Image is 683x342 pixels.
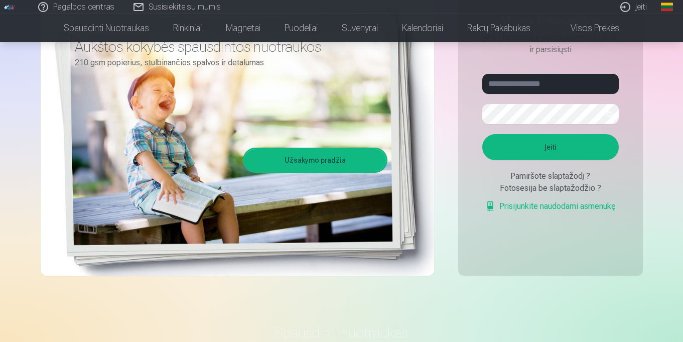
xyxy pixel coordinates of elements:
[52,14,161,42] a: Spausdinti nuotraukas
[472,32,629,56] p: Įeiti į fotostudiją nuotraukoms užsakyti ir parsisiųsti
[161,14,214,42] a: Rinkiniai
[75,38,380,56] h3: Aukštos kokybės spausdintos nuotraukos
[244,149,386,171] a: Užsakymo pradžia
[330,14,390,42] a: Suvenyrai
[75,56,380,70] p: 210 gsm popierius, stulbinančios spalvos ir detalumas
[482,170,619,182] div: Pamiršote slaptažodį ?
[482,182,619,194] div: Fotosesija be slaptažodžio ?
[482,134,619,160] button: Įeiti
[49,324,635,342] h3: Spausdinti nuotraukas
[542,14,631,42] a: Visos prekės
[455,14,542,42] a: Raktų pakabukas
[4,4,15,10] img: /fa2
[485,200,616,212] a: Prisijunkite naudodami asmenukę
[272,14,330,42] a: Puodeliai
[214,14,272,42] a: Magnetai
[390,14,455,42] a: Kalendoriai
